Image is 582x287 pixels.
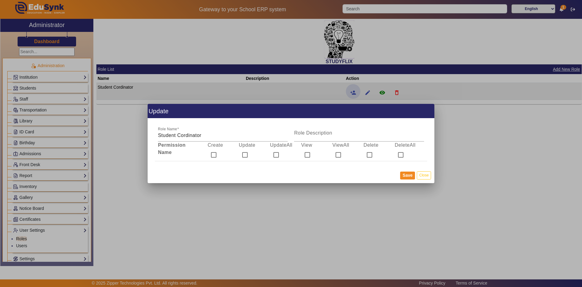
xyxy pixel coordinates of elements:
[298,142,321,161] div: View
[158,142,186,155] b: Permission Name
[417,171,431,179] button: Close
[294,130,332,135] mat-label: Role Description
[267,142,289,161] div: UpdateAll
[360,142,383,161] div: Delete
[149,106,169,116] span: Update
[158,127,177,131] mat-label: Role Name
[392,142,414,161] div: DeleteAll
[400,172,415,179] button: Save
[236,142,258,161] div: Update
[329,142,352,161] div: ViewAll
[204,142,227,161] div: Create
